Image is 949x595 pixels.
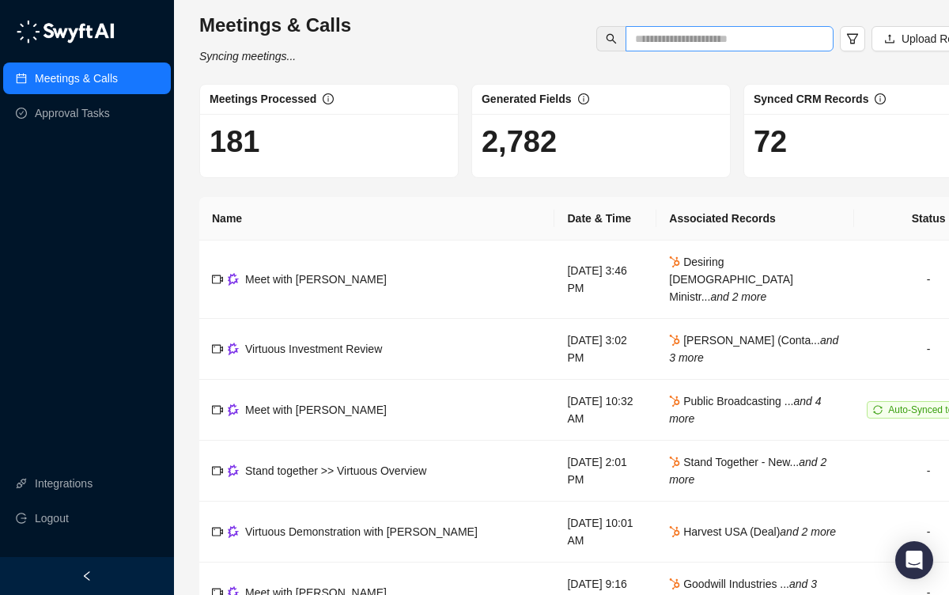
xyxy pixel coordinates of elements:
[875,93,886,104] span: info-circle
[212,274,223,285] span: video-camera
[554,241,656,319] td: [DATE] 3:46 PM
[228,404,239,415] img: gong-Dwh8HbPa.png
[212,465,223,476] span: video-camera
[780,525,836,538] i: and 2 more
[212,404,223,415] span: video-camera
[199,50,296,63] i: Syncing meetings...
[669,395,821,425] span: Public Broadcasting ...
[210,123,448,160] h1: 181
[35,63,118,94] a: Meetings & Calls
[710,290,766,303] i: and 2 more
[212,526,223,537] span: video-camera
[554,319,656,380] td: [DATE] 3:02 PM
[35,97,110,129] a: Approval Tasks
[554,441,656,502] td: [DATE] 2:01 PM
[199,13,351,38] h3: Meetings & Calls
[228,525,239,537] img: gong-Dwh8HbPa.png
[606,33,617,44] span: search
[482,123,720,160] h1: 2,782
[669,334,838,364] span: [PERSON_NAME] (Conta...
[669,334,838,364] i: and 3 more
[669,525,836,538] span: Harvest USA (Deal)
[245,404,387,416] span: Meet with [PERSON_NAME]
[16,20,115,44] img: logo-05li4sbe.png
[245,525,478,538] span: Virtuous Demonstration with [PERSON_NAME]
[245,464,426,477] span: Stand together >> Virtuous Overview
[669,456,826,486] i: and 2 more
[199,197,554,241] th: Name
[895,541,933,579] div: Open Intercom Messenger
[228,464,239,476] img: gong-Dwh8HbPa.png
[656,197,854,241] th: Associated Records
[846,32,859,45] span: filter
[245,343,382,355] span: Virtuous Investment Review
[210,93,316,105] span: Meetings Processed
[554,380,656,441] td: [DATE] 10:32 AM
[884,33,895,44] span: upload
[578,93,589,104] span: info-circle
[669,395,821,425] i: and 4 more
[35,502,69,534] span: Logout
[245,273,387,286] span: Meet with [PERSON_NAME]
[228,273,239,285] img: gong-Dwh8HbPa.png
[16,513,27,524] span: logout
[873,405,883,415] span: sync
[669,256,793,303] span: Desiring [DEMOGRAPHIC_DATA] Ministr...
[228,343,239,354] img: gong-Dwh8HbPa.png
[35,468,93,499] a: Integrations
[323,93,334,104] span: info-circle
[81,570,93,582] span: left
[754,93,868,105] span: Synced CRM Records
[212,343,223,354] span: video-camera
[482,93,572,105] span: Generated Fields
[554,197,656,241] th: Date & Time
[669,456,826,486] span: Stand Together - New...
[554,502,656,563] td: [DATE] 10:01 AM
